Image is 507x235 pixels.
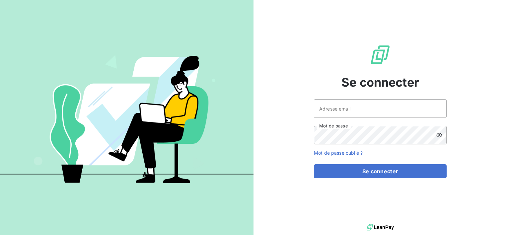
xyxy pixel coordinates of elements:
[341,73,419,91] span: Se connecter
[314,99,447,118] input: placeholder
[370,44,391,65] img: Logo LeanPay
[314,164,447,178] button: Se connecter
[367,222,394,232] img: logo
[314,150,363,156] a: Mot de passe oublié ?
